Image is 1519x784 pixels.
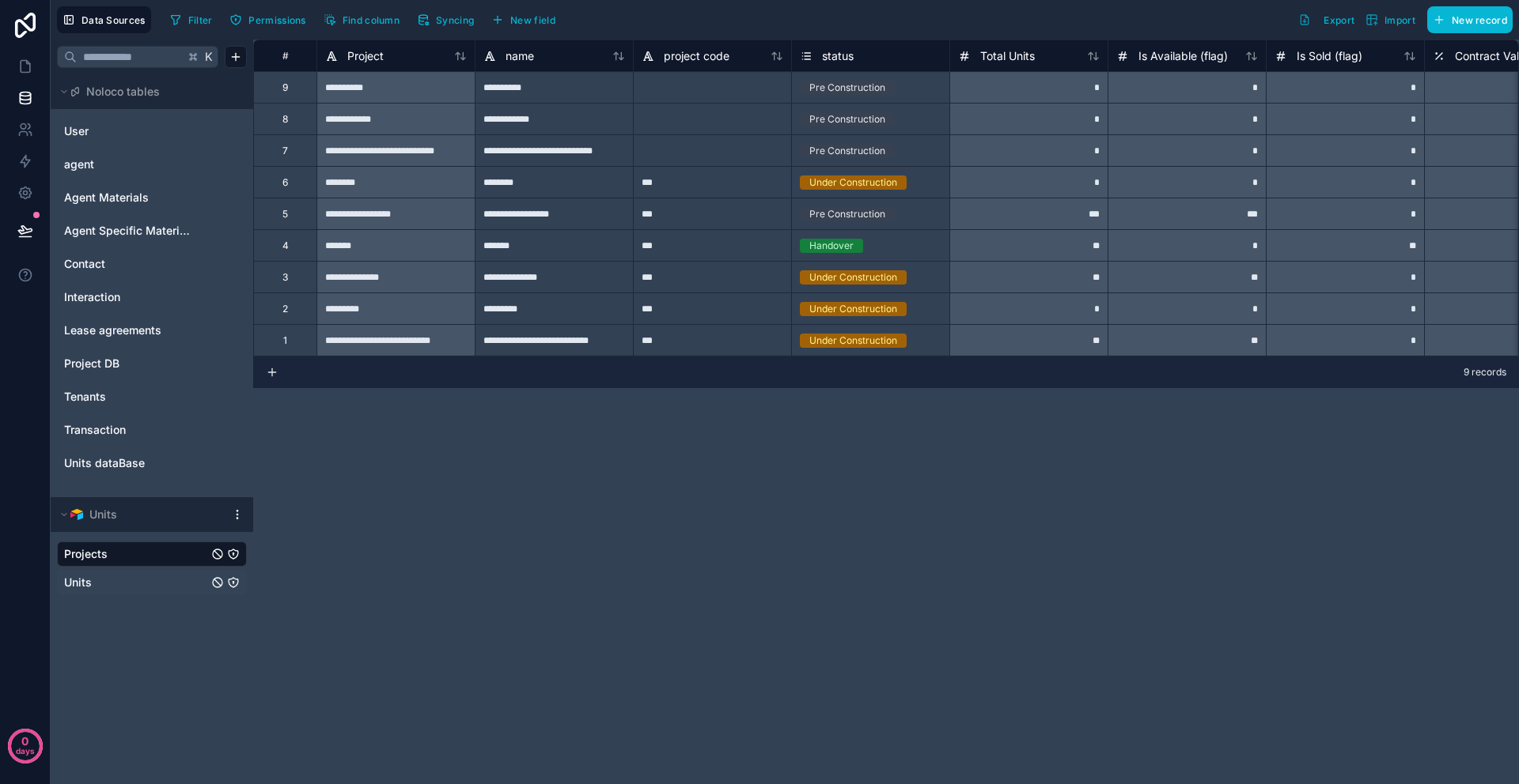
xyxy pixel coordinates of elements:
[57,541,247,567] div: Projects
[436,14,474,26] span: Syncing
[57,503,225,526] button: Airtable LogoUnits
[282,113,288,126] div: 8
[809,175,897,190] div: Under Construction
[64,455,192,471] a: Units dataBase
[809,81,885,95] div: Pre Construction
[64,223,192,239] a: Agent Specific Materials
[64,356,119,371] span: Project DB
[16,740,35,762] p: days
[282,271,288,284] div: 3
[57,152,247,177] div: agent
[164,8,218,32] button: Filter
[64,123,89,139] span: User
[809,334,897,348] div: Under Construction
[64,546,208,562] a: Projects
[64,422,192,438] a: Transaction
[57,81,237,103] button: Noloco tables
[81,14,146,26] span: Data Sources
[1427,6,1513,33] button: New record
[1452,14,1507,26] span: New record
[188,14,213,26] span: Filter
[64,389,106,405] span: Tenants
[57,351,247,376] div: Project DB
[64,356,192,371] a: Project DB
[283,334,287,347] div: 1
[809,239,854,253] div: Handover
[64,289,120,305] span: Interaction
[1138,48,1228,64] span: Is Available (flag)
[64,190,192,205] a: Agent Materials
[224,8,317,32] a: Permissions
[57,450,247,476] div: Units dataBase
[1464,366,1506,379] span: 9 records
[1360,6,1421,33] button: Import
[282,303,288,315] div: 2
[70,508,83,521] img: Airtable Logo
[282,176,288,189] div: 6
[809,112,885,126] div: Pre Construction
[57,570,247,595] div: Units
[1421,6,1513,33] a: New record
[64,256,192,272] a: Contact
[64,389,192,405] a: Tenants
[347,48,384,64] span: Project
[486,8,561,32] button: New field
[89,507,117,522] span: Units
[343,14,400,26] span: Find column
[506,48,534,64] span: name
[64,156,192,172] a: agent
[1297,48,1362,64] span: Is Sold (flag)
[64,289,192,305] a: Interaction
[809,270,897,285] div: Under Construction
[266,50,305,62] div: #
[64,575,208,590] a: Units
[57,384,247,409] div: Tenants
[64,455,145,471] span: Units dataBase
[809,207,885,221] div: Pre Construction
[64,422,126,438] span: Transaction
[57,285,247,310] div: Interaction
[203,51,214,62] span: K
[822,48,854,64] span: status
[1293,6,1360,33] button: Export
[282,145,288,157] div: 7
[809,302,897,316] div: Under Construction
[809,144,885,158] div: Pre Construction
[64,322,192,338] a: Lease agreements
[64,546,108,562] span: Projects
[1324,14,1354,26] span: Export
[21,733,28,749] p: 0
[57,185,247,210] div: Agent Materials
[664,48,729,64] span: project code
[57,6,151,33] button: Data Sources
[282,81,288,94] div: 9
[64,123,192,139] a: User
[248,14,305,26] span: Permissions
[980,48,1035,64] span: Total Units
[64,156,94,172] span: agent
[64,256,105,272] span: Contact
[318,8,405,32] button: Find column
[224,8,311,32] button: Permissions
[411,8,479,32] button: Syncing
[282,239,289,252] div: 4
[64,190,149,205] span: Agent Materials
[86,84,160,100] span: Noloco tables
[57,251,247,277] div: Contact
[510,14,555,26] span: New field
[411,8,486,32] a: Syncing
[57,218,247,243] div: Agent Specific Materials
[57,119,247,144] div: User
[64,322,161,338] span: Lease agreements
[64,575,92,590] span: Units
[57,417,247,443] div: Transaction
[1385,14,1415,26] span: Import
[282,208,288,220] div: 5
[57,318,247,343] div: Lease agreements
